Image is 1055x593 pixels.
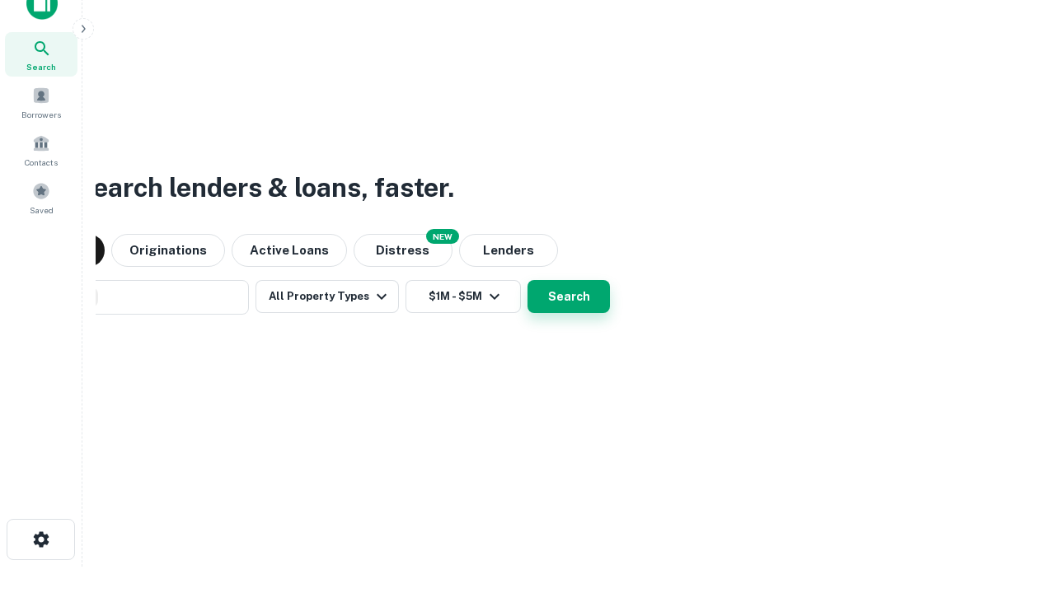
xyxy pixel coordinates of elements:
button: Active Loans [232,234,347,267]
a: Saved [5,175,77,220]
a: Search [5,32,77,77]
span: Borrowers [21,108,61,121]
button: Originations [111,234,225,267]
button: $1M - $5M [406,280,521,313]
div: NEW [426,229,459,244]
span: Search [26,60,56,73]
h3: Search lenders & loans, faster. [75,168,454,208]
span: Contacts [25,156,58,169]
a: Contacts [5,128,77,172]
button: Lenders [459,234,558,267]
button: Search distressed loans with lien and other non-mortgage details. [354,234,452,267]
button: Search [527,280,610,313]
iframe: Chat Widget [973,461,1055,540]
span: Saved [30,203,54,217]
a: Borrowers [5,80,77,124]
button: All Property Types [256,280,399,313]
